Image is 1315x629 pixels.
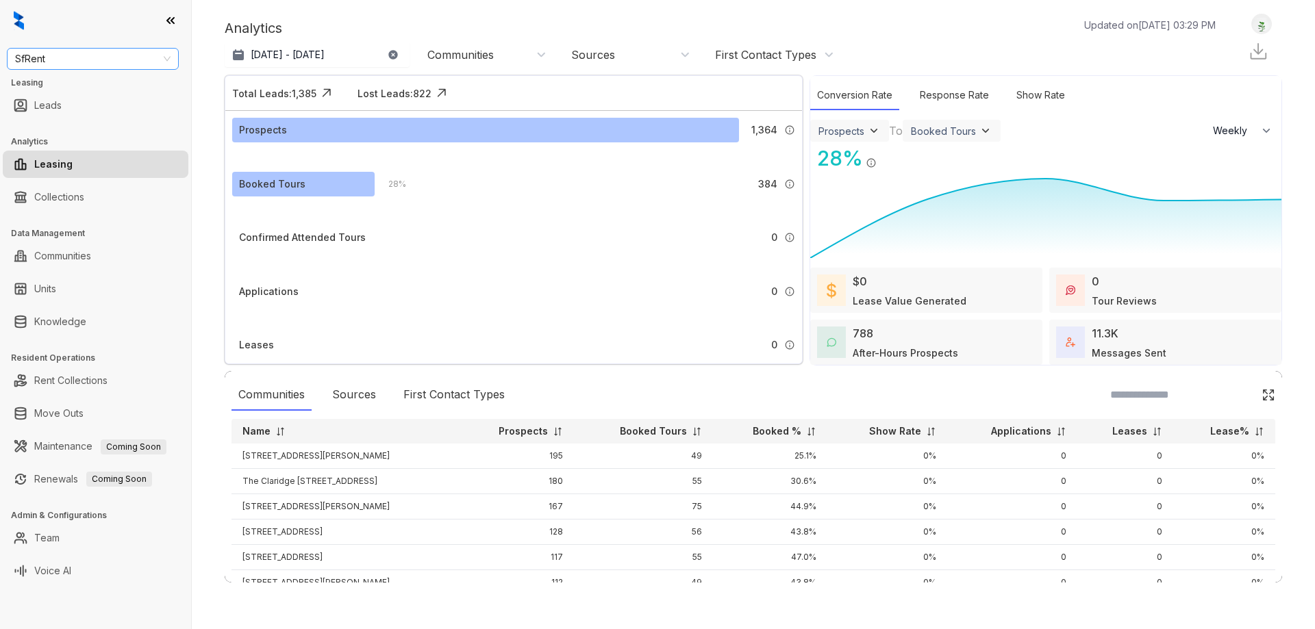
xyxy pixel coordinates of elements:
[1077,494,1174,519] td: 0
[231,379,312,411] div: Communities
[713,519,827,545] td: 43.8%
[806,426,816,437] img: sorting
[239,230,366,245] div: Confirmed Attended Tours
[1066,337,1075,347] img: TotalFum
[784,125,795,136] img: Info
[1205,118,1281,143] button: Weekly
[3,433,188,460] li: Maintenance
[1173,444,1275,469] td: 0%
[827,570,947,595] td: 0%
[947,469,1077,494] td: 0
[1077,469,1174,494] td: 0
[810,81,899,110] div: Conversion Rate
[713,444,827,469] td: 25.1%
[1084,18,1216,32] p: Updated on [DATE] 03:29 PM
[225,42,410,67] button: [DATE] - [DATE]
[571,47,615,62] div: Sources
[239,284,299,299] div: Applications
[1210,424,1249,438] p: Lease%
[86,472,152,487] span: Coming Soon
[758,177,777,192] span: 384
[1066,285,1075,295] img: TourReviews
[3,92,188,119] li: Leads
[827,337,836,348] img: AfterHoursConversations
[3,308,188,335] li: Knowledge
[3,367,188,394] li: Rent Collections
[866,157,877,168] img: Info
[713,545,827,570] td: 47.0%
[14,11,24,30] img: logo
[827,494,947,519] td: 0%
[232,86,316,101] div: Total Leads: 1,385
[713,469,827,494] td: 30.6%
[458,545,574,570] td: 117
[979,124,992,138] img: ViewFilterArrow
[34,92,62,119] a: Leads
[753,424,801,438] p: Booked %
[784,179,795,190] img: Info
[34,367,108,394] a: Rent Collections
[431,83,452,103] img: Click Icon
[1152,426,1162,437] img: sorting
[1077,570,1174,595] td: 0
[771,337,777,352] span: 0
[1092,273,1099,290] div: 0
[34,242,91,270] a: Communities
[15,49,171,69] span: SfRent
[1112,424,1147,438] p: Leases
[358,86,431,101] div: Lost Leads: 822
[458,494,574,519] td: 167
[1010,81,1072,110] div: Show Rate
[913,81,996,110] div: Response Rate
[34,524,60,552] a: Team
[889,123,903,139] div: To
[34,308,86,335] a: Knowledge
[1173,545,1275,570] td: 0%
[3,524,188,552] li: Team
[853,346,958,360] div: After-Hours Prospects
[867,124,881,138] img: ViewFilterArrow
[231,519,458,545] td: [STREET_ADDRESS]
[947,494,1077,519] td: 0
[784,232,795,243] img: Info
[853,325,873,342] div: 788
[3,275,188,303] li: Units
[239,177,305,192] div: Booked Tours
[11,227,191,240] h3: Data Management
[574,545,714,570] td: 55
[11,509,191,522] h3: Admin & Configurations
[3,242,188,270] li: Communities
[574,570,714,595] td: 49
[458,469,574,494] td: 180
[499,424,548,438] p: Prospects
[34,557,71,585] a: Voice AI
[926,426,936,437] img: sorting
[101,439,166,454] span: Coming Soon
[827,282,836,298] img: LeaseValue
[827,519,947,545] td: 0%
[715,47,816,62] div: First Contact Types
[911,125,976,137] div: Booked Tours
[316,83,337,103] img: Click Icon
[251,48,325,62] p: [DATE] - [DATE]
[947,570,1077,595] td: 0
[239,123,287,138] div: Prospects
[3,557,188,585] li: Voice AI
[231,494,458,519] td: [STREET_ADDRESS][PERSON_NAME]
[1056,426,1066,437] img: sorting
[574,494,714,519] td: 75
[947,519,1077,545] td: 0
[375,177,406,192] div: 28 %
[242,424,271,438] p: Name
[1077,545,1174,570] td: 0
[11,352,191,364] h3: Resident Operations
[574,519,714,545] td: 56
[869,424,921,438] p: Show Rate
[692,426,702,437] img: sorting
[427,47,494,62] div: Communities
[1092,346,1166,360] div: Messages Sent
[34,151,73,178] a: Leasing
[1173,494,1275,519] td: 0%
[947,545,1077,570] td: 0
[225,18,282,38] p: Analytics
